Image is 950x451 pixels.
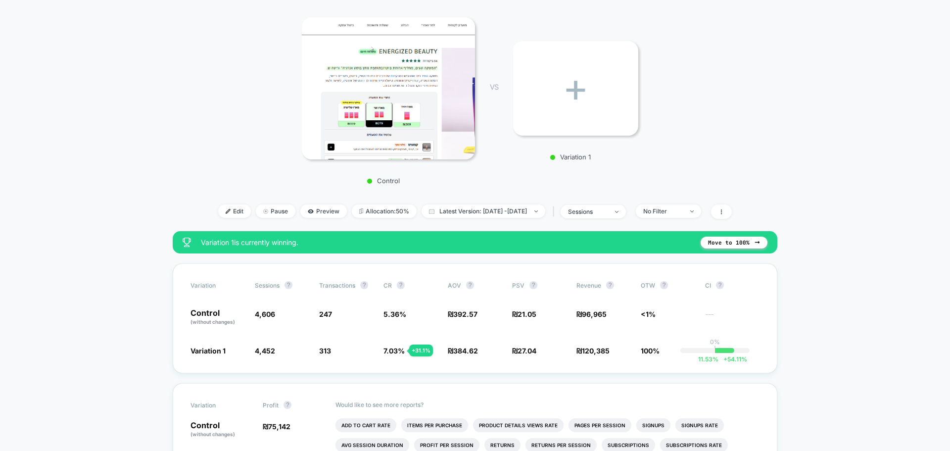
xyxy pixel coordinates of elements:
span: 313 [319,347,331,355]
span: ₪ [576,347,610,355]
span: 75,142 [268,422,290,431]
span: 21.05 [518,310,536,318]
span: 392.57 [453,310,477,318]
span: 27.04 [518,347,536,355]
li: Signups [636,418,670,432]
li: Signups Rate [675,418,724,432]
span: Variation [190,401,245,409]
span: Sessions [255,282,280,289]
span: Profit [263,401,279,409]
span: Revenue [576,282,601,289]
span: 7.03 % [383,347,405,355]
span: --- [705,311,760,326]
span: ₪ [448,310,477,318]
p: Control [297,177,470,185]
span: ₪ [576,310,607,318]
span: ₪ [512,347,536,355]
button: ? [660,281,668,289]
span: Pause [256,204,295,218]
img: Control main [302,17,475,160]
span: Variation [190,281,245,289]
img: end [615,211,618,213]
span: Latest Version: [DATE] - [DATE] [422,204,545,218]
span: VS [490,83,498,91]
span: <1% [641,310,656,318]
span: CI [705,281,760,289]
span: Transactions [319,282,355,289]
button: ? [529,281,537,289]
span: Variation 1 [190,347,226,355]
div: No Filter [643,207,683,215]
span: 120,385 [582,347,610,355]
span: 4,606 [255,310,275,318]
img: end [690,210,694,212]
p: Control [190,309,245,326]
button: ? [606,281,614,289]
li: Items Per Purchase [401,418,468,432]
button: Move to 100% [701,237,767,249]
img: calendar [429,209,434,214]
span: ₪ [263,422,290,431]
p: | [714,346,716,353]
span: + [723,355,727,363]
button: ? [466,281,474,289]
img: success_star [183,238,191,247]
img: end [534,210,538,212]
span: Edit [218,204,251,218]
span: 96,965 [582,310,607,318]
span: ₪ [512,310,536,318]
span: 384.62 [453,347,478,355]
li: Pages Per Session [569,418,631,432]
span: Preview [300,204,347,218]
li: Product Details Views Rate [473,418,564,432]
li: Add To Cart Rate [335,418,396,432]
span: Allocation: 50% [352,204,417,218]
span: OTW [641,281,695,289]
p: Control [190,421,253,438]
img: end [263,209,268,214]
button: ? [716,281,724,289]
div: + 31.1 % [409,345,433,356]
span: 247 [319,310,332,318]
span: 5.36 % [383,310,406,318]
button: ? [360,281,368,289]
button: ? [285,281,292,289]
img: rebalance [359,208,363,214]
span: 11.53 % [698,355,718,363]
span: CR [383,282,392,289]
span: Variation 1 is currently winning. [201,238,691,247]
span: (without changes) [190,431,235,437]
span: 54.11 % [718,355,747,363]
div: + [513,41,638,136]
span: 4,452 [255,347,275,355]
span: 100% [641,347,660,355]
p: Variation 1 [508,153,633,161]
span: AOV [448,282,461,289]
button: ? [397,281,405,289]
p: 0% [710,338,720,346]
span: ₪ [448,347,478,355]
img: edit [226,209,231,214]
button: ? [284,401,291,409]
span: | [550,204,561,219]
div: sessions [568,208,608,215]
span: PSV [512,282,524,289]
p: Would like to see more reports? [335,401,760,408]
span: (without changes) [190,319,235,325]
